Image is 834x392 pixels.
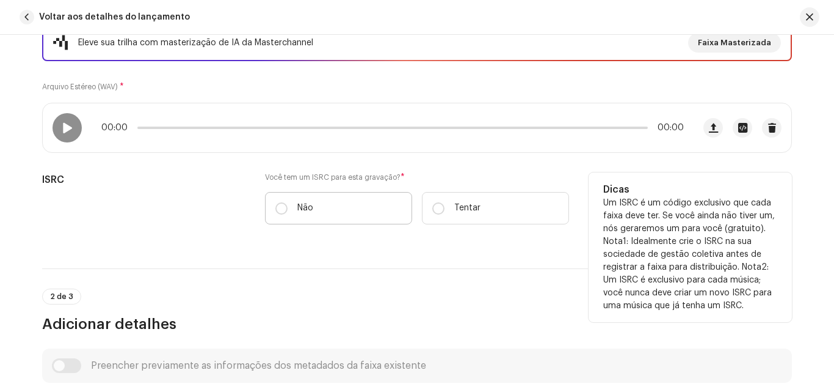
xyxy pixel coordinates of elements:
span: Faixa Masterizada [698,31,771,55]
div: Eleve sua trilha com masterização de IA da Masterchannel [78,35,313,50]
p: Um ISRC é um código exclusivo que cada faixa deve ter. Se você ainda não tiver um, nós geraremos ... [603,197,777,312]
font: Dicas [603,185,629,194]
label: Você tem um ISRC para esta gravação? [265,172,569,182]
font: 00:00 [658,124,684,132]
font: Não [297,204,313,212]
font: Tentar [454,204,480,212]
h3: Adicionar detalhes [42,314,792,334]
button: Faixa Masterizada [688,33,781,53]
